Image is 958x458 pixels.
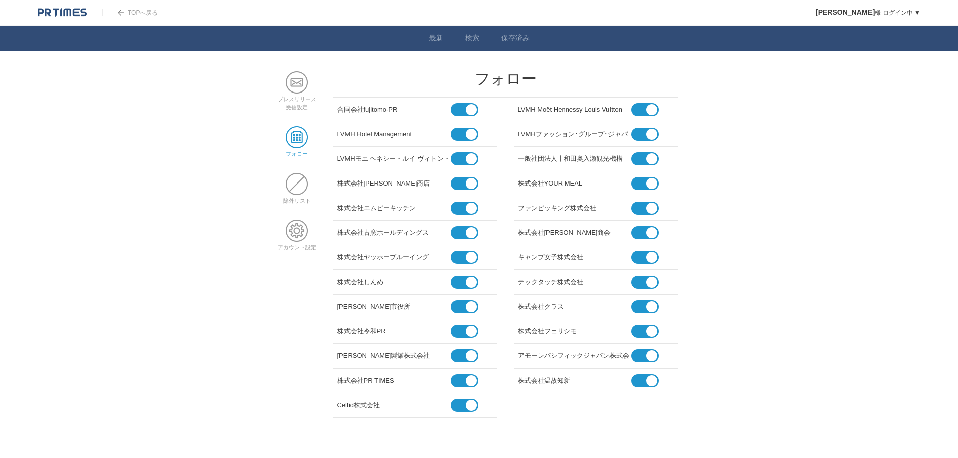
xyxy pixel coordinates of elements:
[337,397,451,410] div: Cellid株式会社
[337,102,451,114] div: 合同会社fujitomo-PR
[118,10,124,16] img: arrow.png
[337,151,451,163] div: LVMHモエ ヘネシー・ルイ ヴィトン・ジャパン合同会社
[286,143,308,157] a: フォロー
[337,225,451,237] div: 株式会社古窯ホールディングス
[337,323,451,336] div: 株式会社令和PR
[518,274,631,287] div: テックタッチ株式会社
[518,225,631,237] div: 株式会社[PERSON_NAME]商会
[337,299,451,311] div: [PERSON_NAME]市役所
[337,373,451,385] div: 株式会社PR TIMES
[429,34,443,44] a: 最新
[337,348,451,360] div: [PERSON_NAME]製罐株式会社
[337,274,451,287] div: 株式会社しんめ
[38,8,87,18] img: logo.png
[518,348,631,360] div: アモーレパシフィックジャパン株式会社
[816,8,875,16] span: [PERSON_NAME]
[465,34,479,44] a: 検索
[337,249,451,262] div: 株式会社ヤッホーブルーイング
[501,34,530,44] a: 保存済み
[333,71,678,86] h2: フォロー
[518,126,631,139] div: LVMHファッション･グループ･ジャパン株式会社
[518,323,631,336] div: 株式会社フェリシモ
[518,249,631,262] div: キャンプ女子株式会社
[278,88,316,110] a: プレスリリース受信設定
[518,373,631,385] div: 株式会社温故知新
[283,190,311,204] a: 除外リスト
[518,175,631,188] div: 株式会社YOUR MEAL
[816,9,920,16] a: [PERSON_NAME]様 ログイン中 ▼
[518,200,631,213] div: ファンピッキング株式会社
[337,200,451,213] div: 株式会社エムピーキッチン
[278,237,316,250] a: アカウント設定
[518,102,631,114] div: LVMH Moët Hennessy Louis Vuitton
[518,151,631,163] div: 一般社団法人十和田奥入瀬観光機構
[102,9,158,16] a: TOPへ戻る
[518,299,631,311] div: 株式会社クラス
[337,175,451,188] div: 株式会社[PERSON_NAME]商店
[337,126,451,139] div: LVMH Hotel Management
